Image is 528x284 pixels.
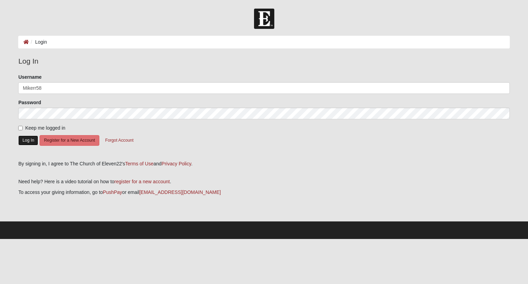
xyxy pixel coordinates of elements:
li: Login [29,39,47,46]
img: Church of Eleven22 Logo [254,9,274,29]
input: Keep me logged in [18,126,23,130]
div: By signing in, I agree to The Church of Eleven22's and . [18,160,509,167]
p: Need help? Here is a video tutorial on how to . [18,178,509,185]
a: Privacy Policy [162,161,191,166]
button: Forgot Account [101,135,138,146]
a: Terms of Use [125,161,153,166]
label: Username [18,74,42,80]
label: Password [18,99,41,106]
a: register for a new account [114,179,170,184]
button: Log In [18,135,38,145]
p: To access your giving information, go to or email [18,189,509,196]
a: PushPay [103,189,122,195]
button: Register for a New Account [40,135,99,146]
a: [EMAIL_ADDRESS][DOMAIN_NAME] [139,189,221,195]
span: Keep me logged in [25,125,65,131]
legend: Log In [18,56,509,67]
